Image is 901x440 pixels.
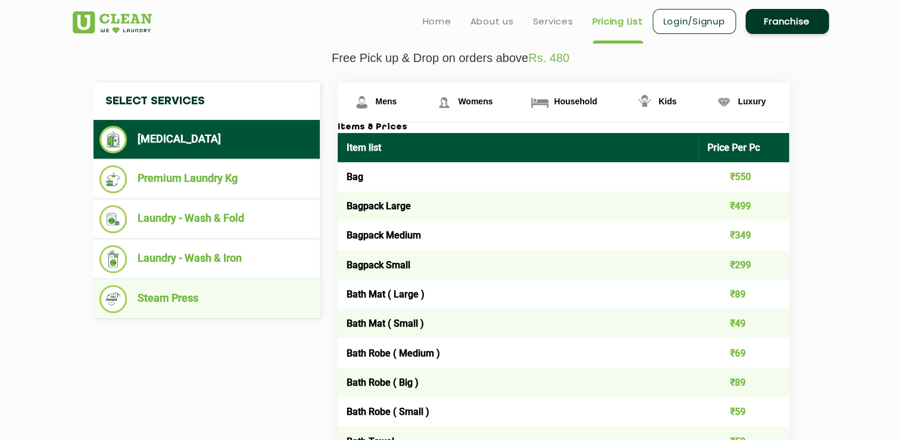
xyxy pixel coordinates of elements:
td: Bath Robe ( Medium ) [338,338,699,367]
img: Luxury [713,92,734,113]
img: Mens [351,92,372,113]
span: Womens [458,97,492,106]
h4: Select Services [93,83,320,120]
li: Laundry - Wash & Iron [99,245,314,273]
a: About us [470,14,514,29]
a: Services [533,14,573,29]
td: ₹349 [699,221,789,250]
td: Bath Mat ( Small ) [338,309,699,338]
a: Pricing List [593,14,643,29]
th: Item list [338,133,699,162]
p: Free Pick up & Drop on orders above [73,51,829,65]
span: Rs. 480 [528,51,569,64]
span: Mens [376,97,397,106]
li: Laundry - Wash & Fold [99,205,314,233]
td: ₹69 [699,338,789,367]
th: Price Per Pc [699,133,789,162]
img: Household [529,92,550,113]
img: Laundry - Wash & Fold [99,205,127,233]
li: Steam Press [99,285,314,313]
td: ₹59 [699,397,789,426]
span: Household [554,97,597,106]
td: ₹299 [699,250,789,280]
span: Luxury [738,97,766,106]
img: Steam Press [99,285,127,313]
td: Bagpack Large [338,191,699,221]
td: Bag [338,162,699,191]
td: Bath Robe ( Small ) [338,397,699,426]
span: Kids [659,97,676,106]
h3: Items & Prices [338,122,789,133]
td: ₹89 [699,280,789,309]
img: UClean Laundry and Dry Cleaning [73,11,152,33]
img: Kids [634,92,655,113]
td: ₹49 [699,309,789,338]
a: Home [423,14,451,29]
td: Bagpack Medium [338,221,699,250]
a: Login/Signup [653,9,736,34]
td: ₹499 [699,191,789,221]
img: Dry Cleaning [99,126,127,153]
img: Laundry - Wash & Iron [99,245,127,273]
td: ₹89 [699,368,789,397]
img: Womens [434,92,454,113]
a: Franchise [746,9,829,34]
td: Bagpack Small [338,250,699,280]
td: Bath Mat ( Large ) [338,280,699,309]
li: Premium Laundry Kg [99,165,314,193]
img: Premium Laundry Kg [99,165,127,193]
td: ₹550 [699,162,789,191]
li: [MEDICAL_DATA] [99,126,314,153]
td: Bath Robe ( Big ) [338,368,699,397]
